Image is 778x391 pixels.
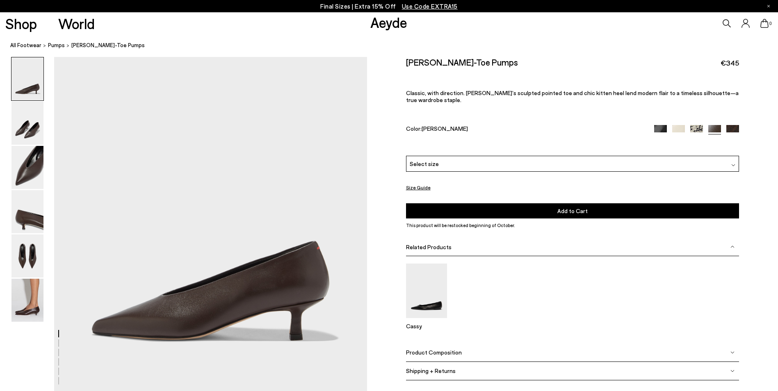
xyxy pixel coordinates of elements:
[320,1,458,11] p: Final Sizes | Extra 15% Off
[406,243,452,250] span: Related Products
[406,89,739,103] p: Classic, with direction. [PERSON_NAME]’s sculpted pointed toe and chic kitten heel lend modern fl...
[406,264,447,318] img: Cassy Pointed-Toe Flats
[406,57,518,67] h2: [PERSON_NAME]-Toe Pumps
[721,58,739,68] span: €345
[406,367,456,374] span: Shipping + Returns
[406,323,447,330] p: Cassy
[370,14,407,31] a: Aeyde
[406,203,739,218] button: Add to Cart
[10,34,778,57] nav: breadcrumb
[11,190,43,233] img: Clara Pointed-Toe Pumps - Image 4
[760,19,769,28] a: 0
[406,349,462,356] span: Product Composition
[730,369,735,373] img: svg%3E
[406,182,431,193] button: Size Guide
[48,41,65,50] a: Pumps
[11,234,43,277] img: Clara Pointed-Toe Pumps - Image 5
[5,16,37,31] a: Shop
[406,222,739,229] p: This product will be restocked beginning of October.
[11,279,43,322] img: Clara Pointed-Toe Pumps - Image 6
[58,16,95,31] a: World
[48,42,65,48] span: Pumps
[557,207,588,214] span: Add to Cart
[731,163,735,167] img: svg%3E
[406,312,447,330] a: Cassy Pointed-Toe Flats Cassy
[730,245,735,249] img: svg%3E
[402,2,458,10] span: Navigate to /collections/ss25-final-sizes
[11,102,43,145] img: Clara Pointed-Toe Pumps - Image 2
[769,21,773,26] span: 0
[11,57,43,100] img: Clara Pointed-Toe Pumps - Image 1
[11,146,43,189] img: Clara Pointed-Toe Pumps - Image 3
[730,350,735,355] img: svg%3E
[71,41,145,50] span: [PERSON_NAME]-Toe Pumps
[406,125,643,134] div: Color:
[422,125,468,132] span: [PERSON_NAME]
[10,41,41,50] a: All Footwear
[410,159,439,168] span: Select size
